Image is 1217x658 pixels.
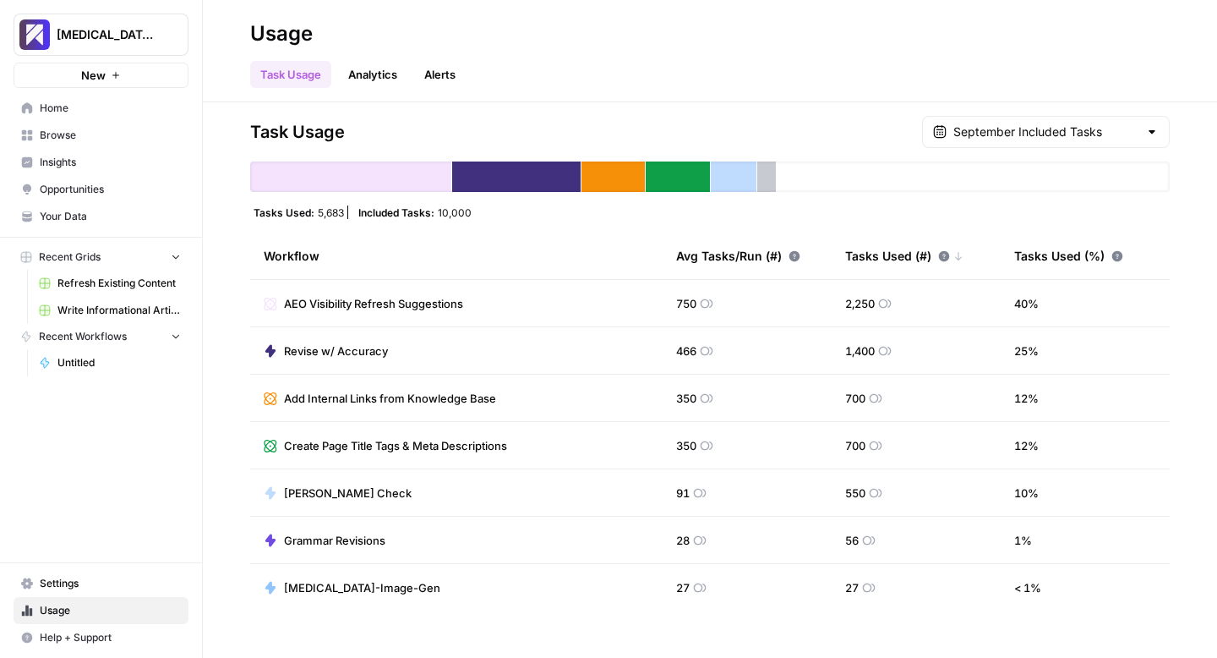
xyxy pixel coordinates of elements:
[14,324,188,349] button: Recent Workflows
[264,532,385,549] a: Grammar Revisions
[31,297,188,324] a: Write Informational Article
[250,61,331,88] a: Task Usage
[40,182,181,197] span: Opportunities
[57,276,181,291] span: Refresh Existing Content
[845,437,865,454] span: 700
[845,532,859,549] span: 56
[414,61,466,88] button: Alerts
[676,343,696,359] span: 466
[284,579,440,596] span: [MEDICAL_DATA]-Image-Gen
[264,343,388,359] a: Revise w/ Accuracy
[19,19,50,50] img: Overjet - Test Logo
[57,355,181,370] span: Untitled
[14,14,188,56] button: Workspace: Overjet - Test
[676,295,696,312] span: 750
[845,579,859,596] span: 27
[845,485,865,502] span: 550
[250,120,345,144] span: Task Usage
[1014,295,1039,312] span: 40 %
[1014,485,1039,502] span: 10 %
[284,343,388,359] span: Revise w/ Accuracy
[284,295,463,312] span: AEO Visibility Refresh Suggestions
[14,597,188,624] a: Usage
[14,63,188,88] button: New
[40,101,181,116] span: Home
[264,485,412,502] a: [PERSON_NAME] Check
[676,437,696,454] span: 350
[31,270,188,297] a: Refresh Existing Content
[40,209,181,224] span: Your Data
[845,295,875,312] span: 2,250
[1014,390,1039,407] span: 12 %
[14,149,188,176] a: Insights
[14,176,188,203] a: Opportunities
[358,206,434,219] span: Included Tasks:
[39,249,101,265] span: Recent Grids
[284,485,412,502] span: [PERSON_NAME] Check
[1014,579,1041,596] span: < 1 %
[953,123,1138,140] input: September Included Tasks
[264,233,649,279] div: Workflow
[81,67,106,84] span: New
[40,630,181,645] span: Help + Support
[318,206,344,219] span: 5,683
[845,390,865,407] span: 700
[40,155,181,170] span: Insights
[264,579,440,596] a: [MEDICAL_DATA]-Image-Gen
[14,244,188,270] button: Recent Grids
[676,390,696,407] span: 350
[250,20,313,47] div: Usage
[284,532,385,549] span: Grammar Revisions
[845,343,875,359] span: 1,400
[14,95,188,122] a: Home
[1014,437,1039,454] span: 12 %
[1014,233,1123,279] div: Tasks Used (%)
[284,437,507,454] span: Create Page Title Tags & Meta Descriptions
[1014,532,1032,549] span: 1 %
[254,206,314,219] span: Tasks Used:
[14,203,188,230] a: Your Data
[845,233,963,279] div: Tasks Used (#)
[57,303,181,318] span: Write Informational Article
[676,579,690,596] span: 27
[39,329,127,344] span: Recent Workflows
[14,624,188,651] button: Help + Support
[676,233,800,279] div: Avg Tasks/Run (#)
[57,26,159,43] span: [MEDICAL_DATA] - Test
[40,576,181,591] span: Settings
[338,61,407,88] a: Analytics
[40,603,181,618] span: Usage
[1014,343,1039,359] span: 25 %
[14,122,188,149] a: Browse
[284,390,496,407] span: Add Internal Links from Knowledge Base
[676,485,690,502] span: 91
[438,206,472,219] span: 10,000
[14,570,188,597] a: Settings
[676,532,690,549] span: 28
[31,349,188,376] a: Untitled
[40,128,181,143] span: Browse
